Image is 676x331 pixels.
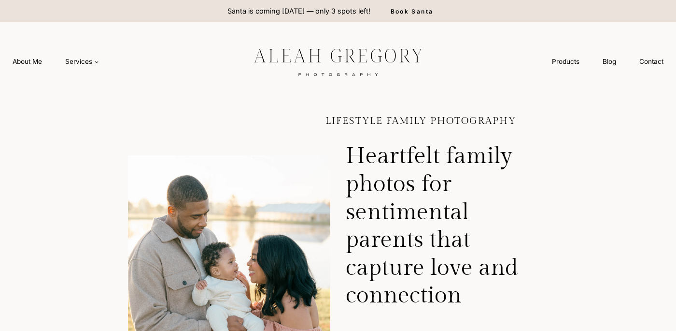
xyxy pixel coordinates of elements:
[540,53,591,71] a: Products
[591,53,628,71] a: Blog
[346,131,548,325] h2: Heartfelt family photos for sentimental parents that capture love and connection
[1,53,111,71] nav: Primary
[325,116,548,126] h1: Lifestyle Family Photography
[65,57,99,66] span: Services
[229,41,447,82] img: aleah gregory logo
[628,53,675,71] a: Contact
[1,53,54,71] a: About Me
[227,6,370,16] p: Santa is coming [DATE] — only 3 spots left!
[540,53,675,71] nav: Secondary
[54,53,111,71] a: Services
